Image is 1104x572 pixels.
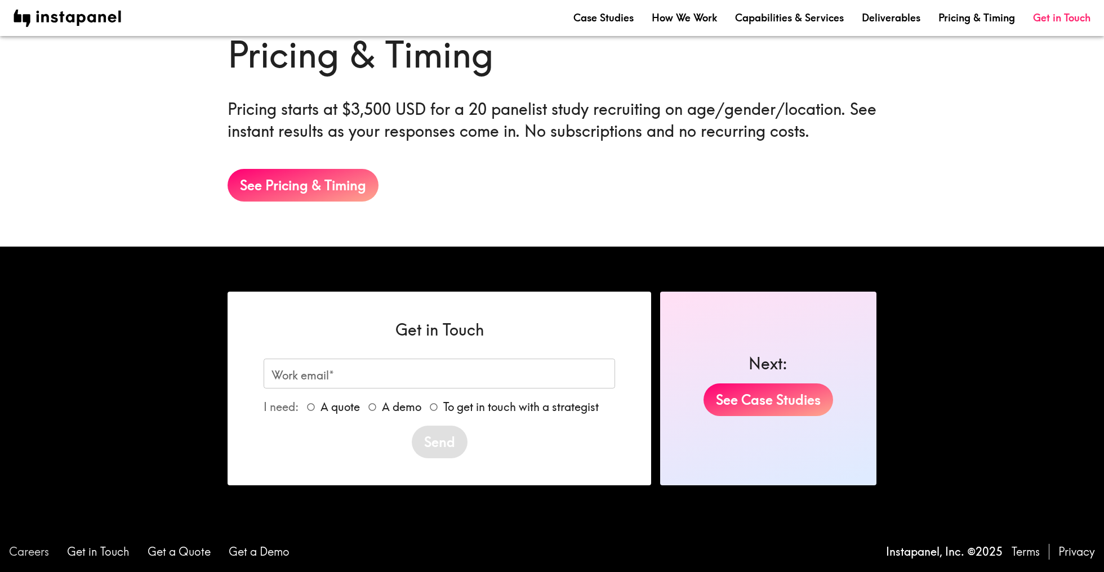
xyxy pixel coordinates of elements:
[14,10,121,27] img: instapanel
[412,426,468,458] button: Send
[264,400,299,414] span: I need:
[1033,11,1090,25] a: Get in Touch
[886,544,1003,560] p: Instapanel, Inc. © 2025
[67,544,130,560] a: Get in Touch
[862,11,920,25] a: Deliverables
[148,544,211,560] a: Get a Quote
[749,352,787,374] h6: Next:
[382,399,421,415] span: A demo
[320,399,360,415] span: A quote
[228,98,876,142] h6: Pricing starts at $3,500 USD for a 20 panelist study recruiting on age/gender/location. See insta...
[652,11,717,25] a: How We Work
[1058,544,1095,560] a: Privacy
[228,169,379,202] a: See Pricing & Timing
[735,11,844,25] a: Capabilities & Services
[573,11,634,25] a: Case Studies
[264,319,615,341] h6: Get in Touch
[228,29,876,80] h1: Pricing & Timing
[1012,544,1040,560] a: Terms
[229,544,290,560] a: Get a Demo
[938,11,1015,25] a: Pricing & Timing
[704,383,833,416] a: See Case Studies
[9,544,49,560] a: Careers
[443,399,599,415] span: To get in touch with a strategist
